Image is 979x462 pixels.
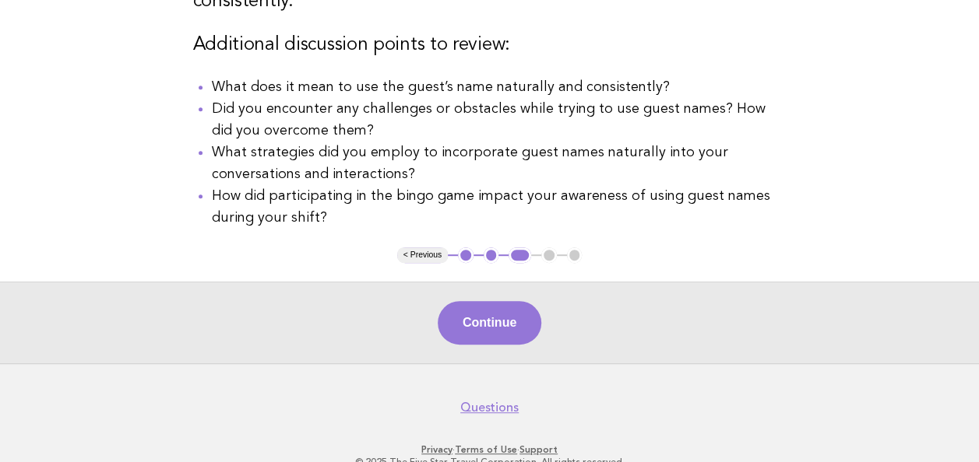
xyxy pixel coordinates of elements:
[212,185,787,229] li: How did participating in the bingo game impact your awareness of using guest names during your sh...
[438,301,541,345] button: Continue
[458,247,474,263] button: 1
[484,247,499,263] button: 2
[193,33,787,58] h3: Additional discussion points to review:
[455,444,517,455] a: Terms of Use
[212,142,787,185] li: What strategies did you employ to incorporate guest names naturally into your conversations and i...
[212,76,787,98] li: What does it mean to use the guest’s name naturally and consistently?
[212,98,787,142] li: Did you encounter any challenges or obstacles while trying to use guest names? How did you overco...
[519,444,558,455] a: Support
[397,247,448,263] button: < Previous
[509,247,531,263] button: 3
[460,400,519,415] a: Questions
[22,443,957,456] p: · ·
[421,444,453,455] a: Privacy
